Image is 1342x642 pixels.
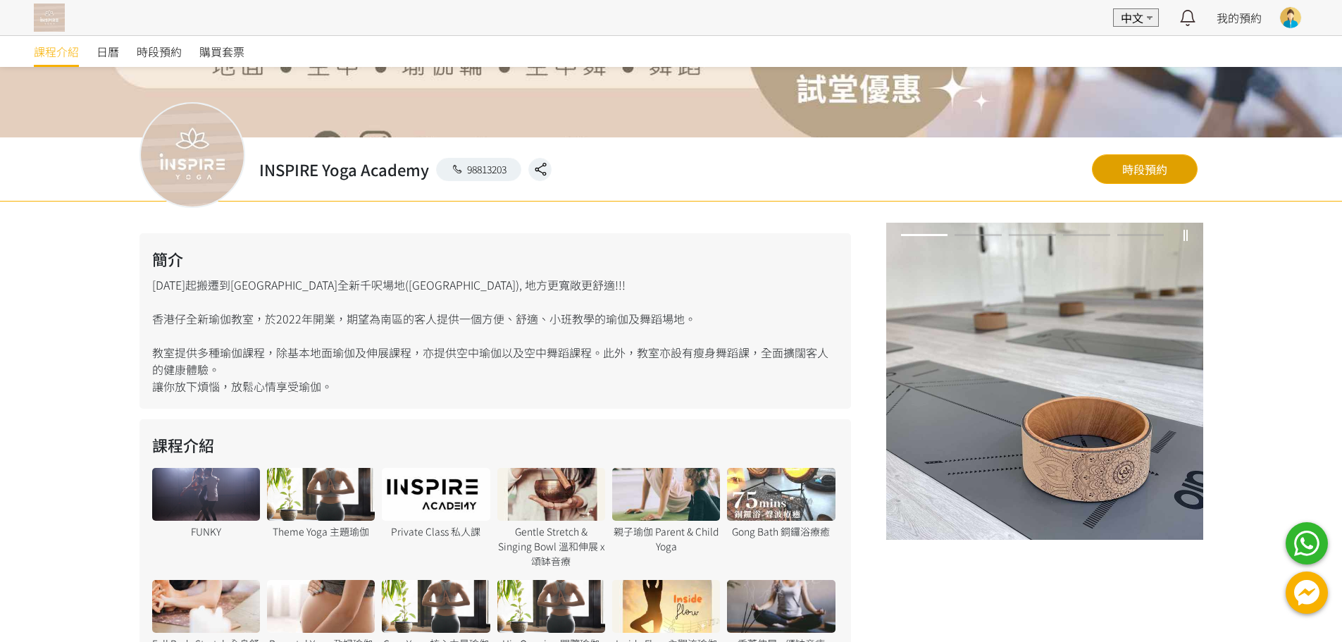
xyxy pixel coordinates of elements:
div: Private Class 私人課 [382,524,490,539]
div: FUNKY [152,524,260,539]
span: 時段預約 [137,43,182,60]
a: 日曆 [97,36,119,67]
a: 購買套票 [199,36,244,67]
img: T57dtJh47iSJKDtQ57dN6xVUMYY2M0XQuGF02OI4.png [34,4,65,32]
div: Gentle Stretch & Singing Bowl 溫和伸展 x 頌缽音療 [497,524,605,569]
div: Gong Bath 銅鑼浴療癒 [727,524,835,539]
a: 課程介紹 [34,36,79,67]
h2: 課程介紹 [152,433,838,457]
span: 日曆 [97,43,119,60]
a: 我的預約 [1217,9,1262,26]
span: 購買套票 [199,43,244,60]
a: 98813203 [436,158,522,181]
img: IKfuB26f1k0twPPkiP16vAVPaM4JRH0HyYcSfis2.jpg [886,223,1203,540]
a: 時段預約 [137,36,182,67]
h2: 簡介 [152,247,838,271]
div: [DATE]起搬遷到[GEOGRAPHIC_DATA]全新千呎場地([GEOGRAPHIC_DATA]), 地方更寬敞更舒適!!! 香港仔全新瑜伽教室，於2022年開業，期望為南區的客人提供一個... [139,233,851,409]
div: Theme Yoga 主題瑜伽 [267,524,375,539]
h2: INSPIRE Yoga Academy [259,158,429,181]
a: 時段預約 [1092,154,1198,184]
div: 親子瑜伽 Parent & Child Yoga [612,524,720,554]
span: 課程介紹 [34,43,79,60]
